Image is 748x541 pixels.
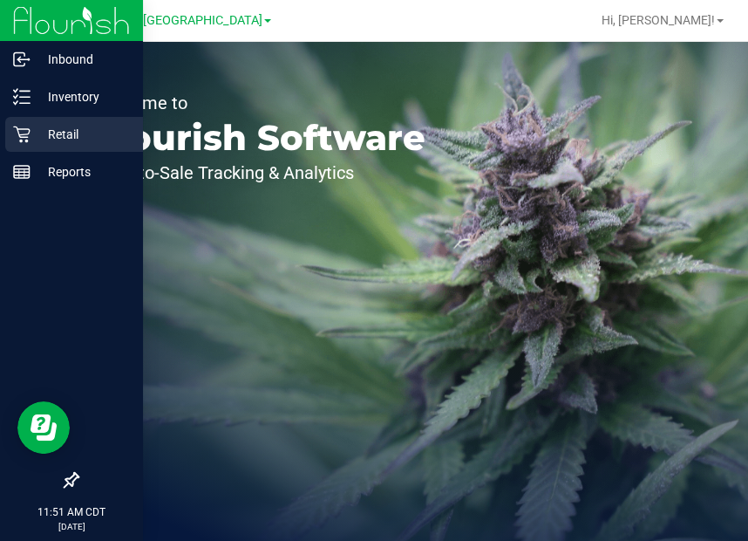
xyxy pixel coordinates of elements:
[85,13,262,28] span: TX Austin [GEOGRAPHIC_DATA]
[602,13,715,27] span: Hi, [PERSON_NAME]!
[94,94,425,112] p: Welcome to
[8,504,135,520] p: 11:51 AM CDT
[13,126,31,143] inline-svg: Retail
[13,51,31,68] inline-svg: Inbound
[13,88,31,106] inline-svg: Inventory
[17,401,70,454] iframe: Resource center
[8,520,135,533] p: [DATE]
[31,86,135,107] p: Inventory
[31,124,135,145] p: Retail
[94,120,425,155] p: Flourish Software
[94,164,425,181] p: Seed-to-Sale Tracking & Analytics
[13,163,31,181] inline-svg: Reports
[31,49,135,70] p: Inbound
[31,161,135,182] p: Reports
